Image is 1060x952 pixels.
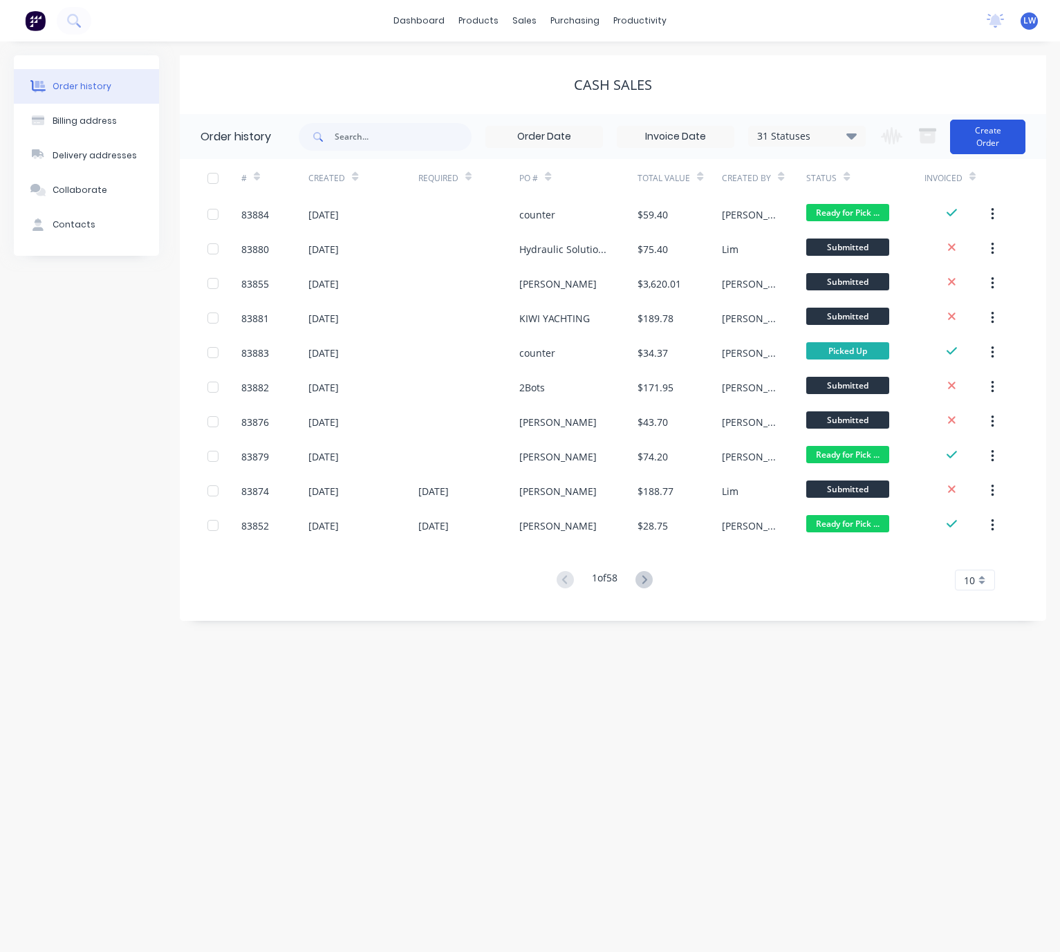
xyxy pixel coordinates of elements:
[452,10,505,31] div: products
[505,10,543,31] div: sales
[722,519,779,533] div: [PERSON_NAME]
[519,172,538,185] div: PO #
[806,239,889,256] span: Submitted
[722,311,779,326] div: [PERSON_NAME]
[308,311,339,326] div: [DATE]
[519,277,597,291] div: [PERSON_NAME]
[806,204,889,221] span: Ready for Pick ...
[806,515,889,532] span: Ready for Pick ...
[519,311,590,326] div: KIWI YACHTING
[592,570,617,590] div: 1 of 58
[574,77,652,93] div: Cash Sales
[806,377,889,394] span: Submitted
[617,127,734,147] input: Invoice Date
[53,149,137,162] div: Delivery addresses
[241,380,269,395] div: 83882
[308,172,345,185] div: Created
[638,277,681,291] div: $3,620.01
[308,519,339,533] div: [DATE]
[722,449,779,464] div: [PERSON_NAME]
[519,519,597,533] div: [PERSON_NAME]
[308,449,339,464] div: [DATE]
[806,411,889,429] span: Submitted
[241,159,309,197] div: #
[722,277,779,291] div: [PERSON_NAME]
[14,207,159,242] button: Contacts
[14,104,159,138] button: Billing address
[638,311,673,326] div: $189.78
[241,346,269,360] div: 83883
[241,449,269,464] div: 83879
[722,380,779,395] div: [PERSON_NAME]
[519,449,597,464] div: [PERSON_NAME]
[308,415,339,429] div: [DATE]
[638,172,690,185] div: Total Value
[241,172,247,185] div: #
[241,519,269,533] div: 83852
[25,10,46,31] img: Factory
[638,415,668,429] div: $43.70
[519,159,638,197] div: PO #
[638,207,668,222] div: $59.40
[806,273,889,290] span: Submitted
[14,173,159,207] button: Collaborate
[722,415,779,429] div: [PERSON_NAME]
[806,446,889,463] span: Ready for Pick ...
[924,172,963,185] div: Invoiced
[308,207,339,222] div: [DATE]
[1023,15,1036,27] span: LW
[964,573,975,588] span: 10
[418,159,519,197] div: Required
[806,308,889,325] span: Submitted
[638,242,668,256] div: $75.40
[606,10,673,31] div: productivity
[486,127,602,147] input: Order Date
[722,346,779,360] div: [PERSON_NAME]
[241,277,269,291] div: 83855
[53,184,107,196] div: Collaborate
[806,480,889,498] span: Submitted
[14,138,159,173] button: Delivery addresses
[53,218,95,231] div: Contacts
[387,10,452,31] a: dashboard
[53,80,111,93] div: Order history
[722,484,738,498] div: Lim
[638,449,668,464] div: $74.20
[806,159,924,197] div: Status
[241,311,269,326] div: 83881
[638,519,668,533] div: $28.75
[519,380,545,395] div: 2Bots
[308,277,339,291] div: [DATE]
[241,207,269,222] div: 83884
[924,159,992,197] div: Invoiced
[519,415,597,429] div: [PERSON_NAME]
[519,484,597,498] div: [PERSON_NAME]
[638,484,673,498] div: $188.77
[308,242,339,256] div: [DATE]
[241,415,269,429] div: 83876
[722,242,738,256] div: Lim
[638,380,673,395] div: $171.95
[749,129,865,144] div: 31 Statuses
[308,380,339,395] div: [DATE]
[418,484,449,498] div: [DATE]
[722,159,806,197] div: Created By
[543,10,606,31] div: purchasing
[638,346,668,360] div: $34.37
[418,519,449,533] div: [DATE]
[308,159,418,197] div: Created
[806,342,889,360] span: Picked Up
[519,207,555,222] div: counter
[806,172,837,185] div: Status
[519,242,610,256] div: Hydraulic Solutions - PO#349303
[722,172,771,185] div: Created By
[519,346,555,360] div: counter
[241,484,269,498] div: 83874
[308,484,339,498] div: [DATE]
[722,207,779,222] div: [PERSON_NAME]
[638,159,722,197] div: Total Value
[335,123,472,151] input: Search...
[201,129,271,145] div: Order history
[418,172,458,185] div: Required
[241,242,269,256] div: 83880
